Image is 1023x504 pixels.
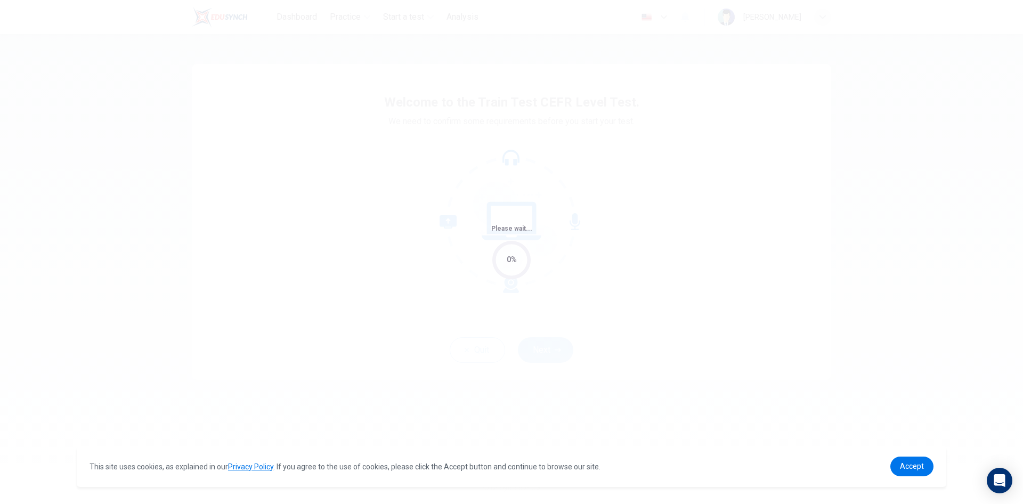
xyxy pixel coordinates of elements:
[507,254,517,266] div: 0%
[228,462,273,471] a: Privacy Policy
[987,468,1012,493] div: Open Intercom Messenger
[900,462,924,470] span: Accept
[890,457,933,476] a: dismiss cookie message
[90,462,600,471] span: This site uses cookies, as explained in our . If you agree to the use of cookies, please click th...
[77,446,946,487] div: cookieconsent
[491,225,532,232] span: Please wait...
